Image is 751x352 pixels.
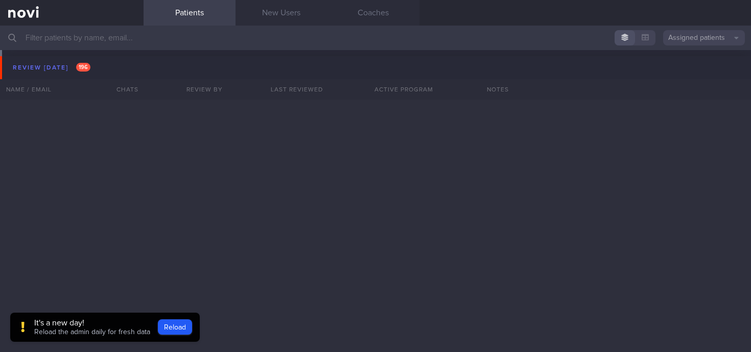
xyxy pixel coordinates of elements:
div: Chats [103,79,144,100]
div: Review [DATE] [10,61,93,75]
button: Assigned patients [663,30,745,45]
span: 196 [76,63,90,72]
button: Reload [158,319,192,335]
div: Notes [481,79,751,100]
div: Last Reviewed [251,79,343,100]
div: Review By [159,79,251,100]
span: Reload the admin daily for fresh data [34,328,150,336]
div: It's a new day! [34,318,150,328]
div: Active Program [343,79,465,100]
